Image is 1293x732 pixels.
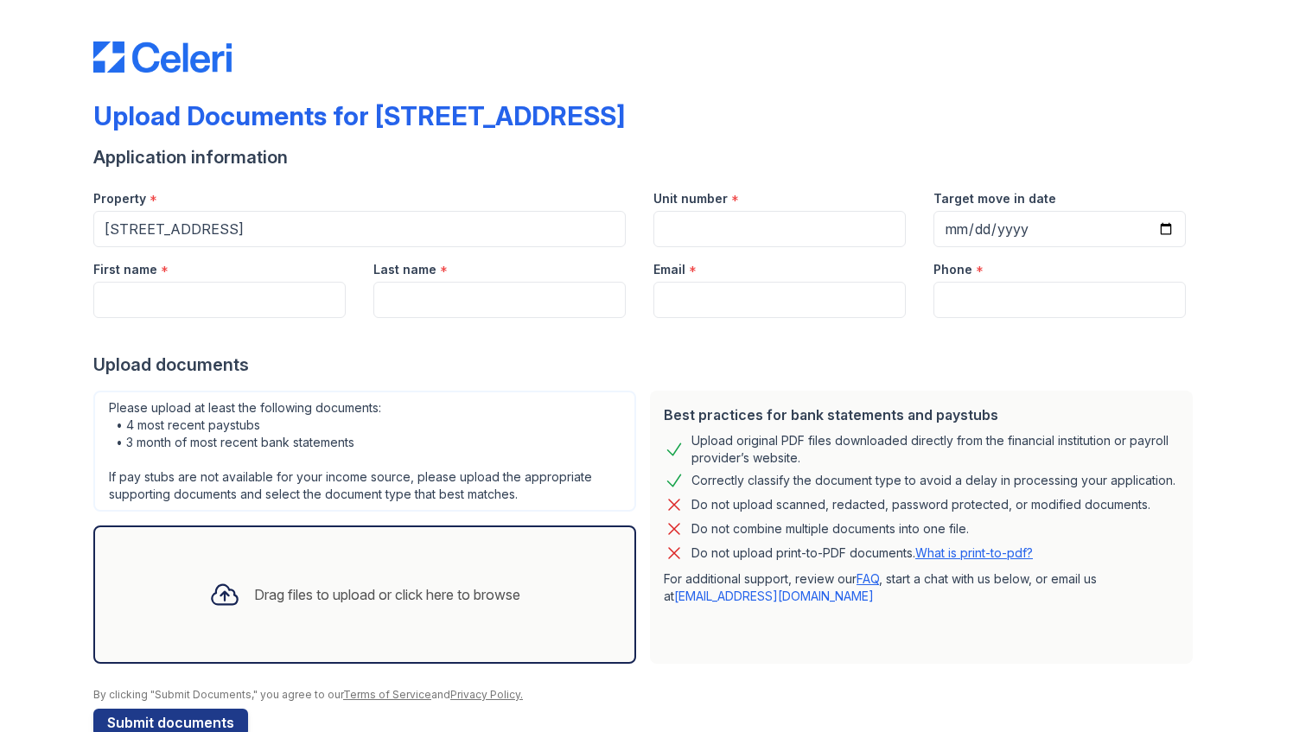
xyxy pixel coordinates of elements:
[674,589,874,603] a: [EMAIL_ADDRESS][DOMAIN_NAME]
[664,570,1179,605] p: For additional support, review our , start a chat with us below, or email us at
[915,545,1033,560] a: What is print-to-pdf?
[933,261,972,278] label: Phone
[254,584,520,605] div: Drag files to upload or click here to browse
[373,261,436,278] label: Last name
[93,190,146,207] label: Property
[664,404,1179,425] div: Best practices for bank statements and paystubs
[691,470,1175,491] div: Correctly classify the document type to avoid a delay in processing your application.
[450,688,523,701] a: Privacy Policy.
[653,190,728,207] label: Unit number
[93,391,636,512] div: Please upload at least the following documents: • 4 most recent paystubs • 3 month of most recent...
[653,261,685,278] label: Email
[691,544,1033,562] p: Do not upload print-to-PDF documents.
[93,100,625,131] div: Upload Documents for [STREET_ADDRESS]
[93,261,157,278] label: First name
[691,432,1179,467] div: Upload original PDF files downloaded directly from the financial institution or payroll provider’...
[933,190,1056,207] label: Target move in date
[343,688,431,701] a: Terms of Service
[93,145,1200,169] div: Application information
[691,519,969,539] div: Do not combine multiple documents into one file.
[93,353,1200,377] div: Upload documents
[691,494,1150,515] div: Do not upload scanned, redacted, password protected, or modified documents.
[93,688,1200,702] div: By clicking "Submit Documents," you agree to our and
[857,571,879,586] a: FAQ
[93,41,232,73] img: CE_Logo_Blue-a8612792a0a2168367f1c8372b55b34899dd931a85d93a1a3d3e32e68fde9ad4.png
